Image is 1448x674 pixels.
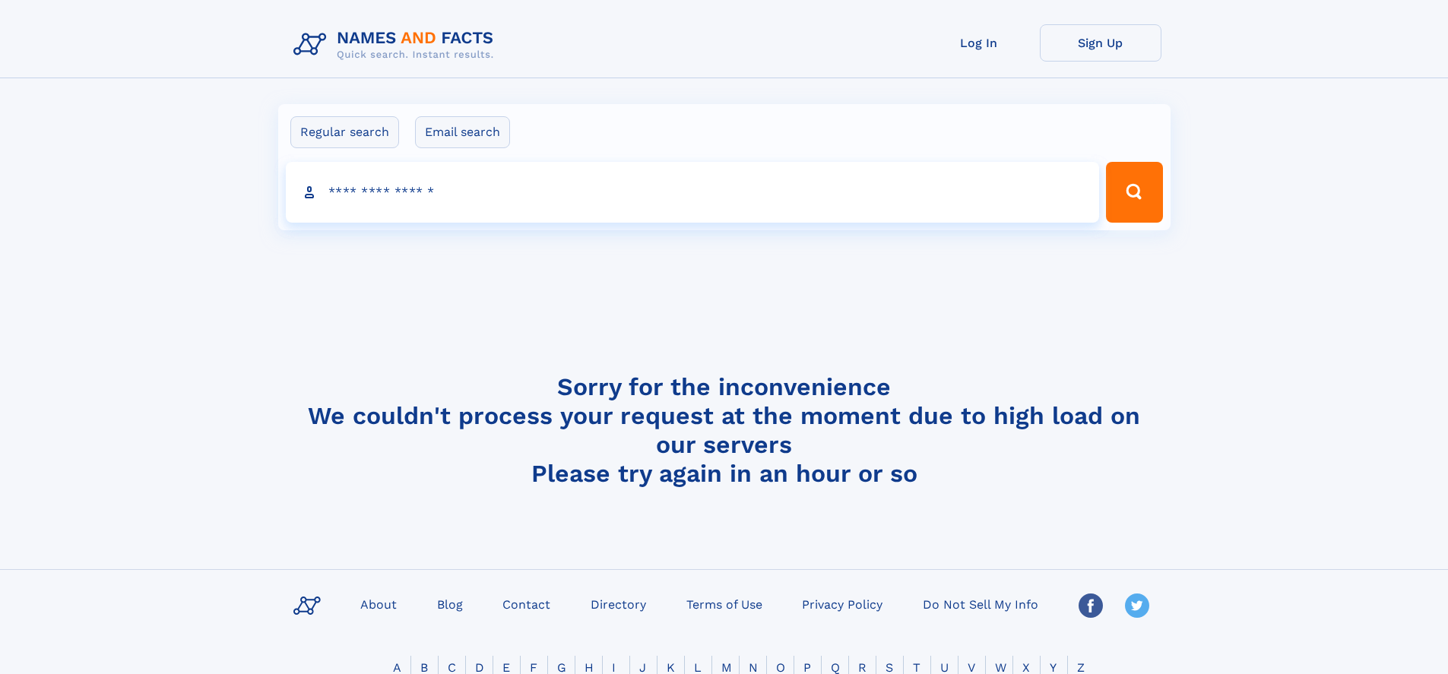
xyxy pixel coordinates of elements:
a: About [354,593,403,615]
img: Facebook [1079,593,1103,618]
input: search input [286,162,1100,223]
label: Regular search [290,116,399,148]
label: Email search [415,116,510,148]
h4: Sorry for the inconvenience We couldn't process your request at the moment due to high load on ou... [287,372,1161,488]
a: Log In [918,24,1040,62]
a: Do Not Sell My Info [917,593,1044,615]
a: Terms of Use [680,593,768,615]
img: Twitter [1125,593,1149,618]
a: Directory [585,593,652,615]
a: Sign Up [1040,24,1161,62]
button: Search Button [1106,162,1162,223]
a: Blog [431,593,469,615]
a: Contact [496,593,556,615]
a: Privacy Policy [796,593,889,615]
img: Logo Names and Facts [287,24,506,65]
